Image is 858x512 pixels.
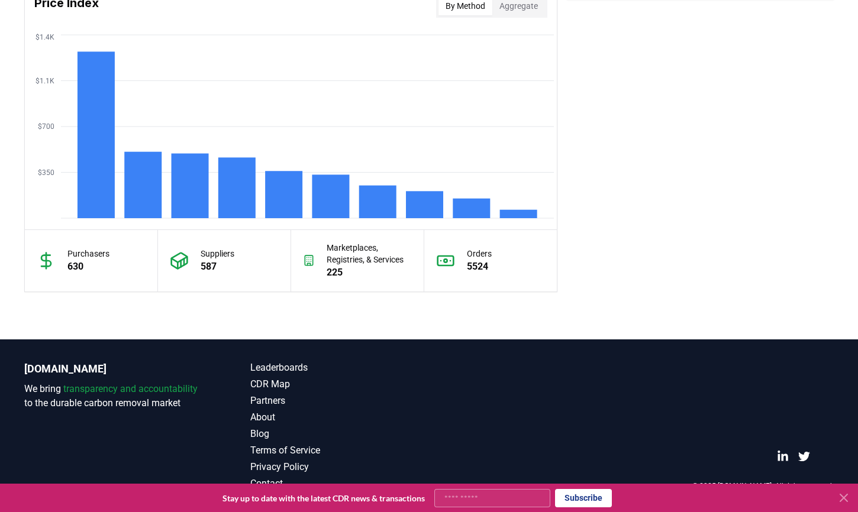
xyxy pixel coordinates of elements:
[63,383,198,394] span: transparency and accountability
[36,33,54,41] tspan: $1.4K
[327,242,411,265] p: Marketplaces, Registries, & Services
[250,377,429,391] a: CDR Map
[250,477,429,491] a: Contact
[467,260,492,274] p: 5524
[250,427,429,441] a: Blog
[201,260,234,274] p: 587
[250,460,429,474] a: Privacy Policy
[250,361,429,375] a: Leaderboards
[692,481,834,491] p: © 2025 [DOMAIN_NAME]. All rights reserved.
[250,394,429,408] a: Partners
[467,248,492,260] p: Orders
[36,77,54,85] tspan: $1.1K
[67,248,109,260] p: Purchasers
[38,122,54,131] tspan: $700
[798,451,810,462] a: Twitter
[67,260,109,274] p: 630
[250,410,429,424] a: About
[24,382,203,410] p: We bring to the durable carbon removal market
[38,168,54,177] tspan: $350
[327,265,411,280] p: 225
[201,248,234,260] p: Suppliers
[24,361,203,377] p: [DOMAIN_NAME]
[250,443,429,458] a: Terms of Service
[777,451,789,462] a: LinkedIn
